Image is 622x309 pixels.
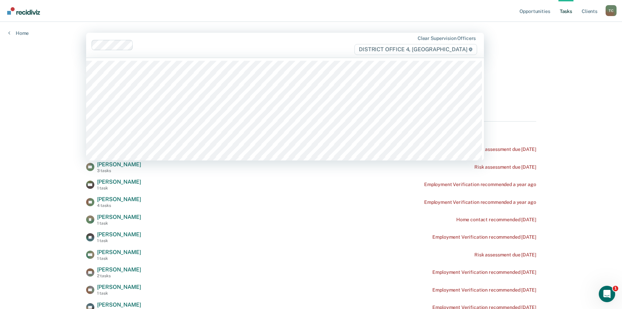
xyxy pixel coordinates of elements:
[97,221,141,226] div: 1 task
[97,203,141,208] div: 4 tasks
[97,214,141,220] span: [PERSON_NAME]
[424,199,536,205] div: Employment Verification recommended a year ago
[97,273,141,278] div: 2 tasks
[97,291,141,296] div: 1 task
[456,217,536,223] div: Home contact recommended [DATE]
[97,186,141,191] div: 1 task
[474,146,536,152] div: Risk assessment due [DATE]
[7,7,40,15] img: Recidiviz
[606,5,617,16] button: Profile dropdown button
[8,30,29,36] a: Home
[474,164,536,170] div: Risk assessment due [DATE]
[418,36,476,41] div: Clear supervision officers
[432,234,536,240] div: Employment Verification recommended [DATE]
[97,238,141,243] div: 1 task
[97,256,141,261] div: 1 task
[97,179,141,185] span: [PERSON_NAME]
[97,231,141,238] span: [PERSON_NAME]
[97,249,141,255] span: [PERSON_NAME]
[97,196,141,202] span: [PERSON_NAME]
[97,301,141,308] span: [PERSON_NAME]
[97,284,141,290] span: [PERSON_NAME]
[606,5,617,16] div: T C
[474,252,536,258] div: Risk assessment due [DATE]
[613,286,618,291] span: 1
[599,286,615,302] iframe: Intercom live chat
[354,44,477,55] span: DISTRICT OFFICE 4, [GEOGRAPHIC_DATA]
[424,182,536,187] div: Employment Verification recommended a year ago
[97,266,141,273] span: [PERSON_NAME]
[432,269,536,275] div: Employment Verification recommended [DATE]
[97,161,141,168] span: [PERSON_NAME]
[97,168,141,173] div: 3 tasks
[432,287,536,293] div: Employment Verification recommended [DATE]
